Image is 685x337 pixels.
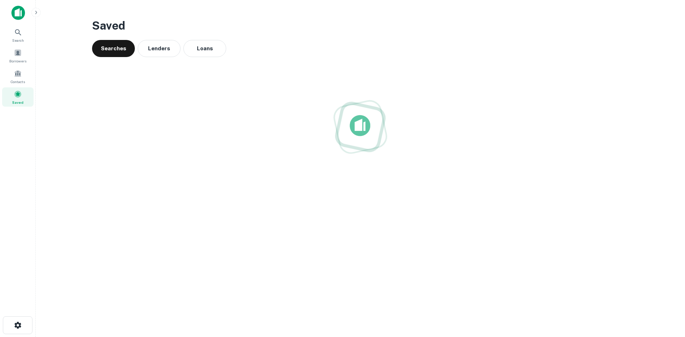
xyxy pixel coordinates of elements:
span: Saved [12,99,24,105]
span: Borrowers [9,58,26,64]
button: Lenders [138,40,181,57]
span: Contacts [11,79,25,85]
h3: Saved [92,17,629,34]
button: Loans [183,40,226,57]
a: Saved [2,87,34,107]
a: Search [2,25,34,45]
iframe: Chat Widget [649,280,685,314]
span: Search [12,37,24,43]
a: Contacts [2,67,34,86]
a: Borrowers [2,46,34,65]
img: capitalize-icon.png [11,6,25,20]
button: Searches [92,40,135,57]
